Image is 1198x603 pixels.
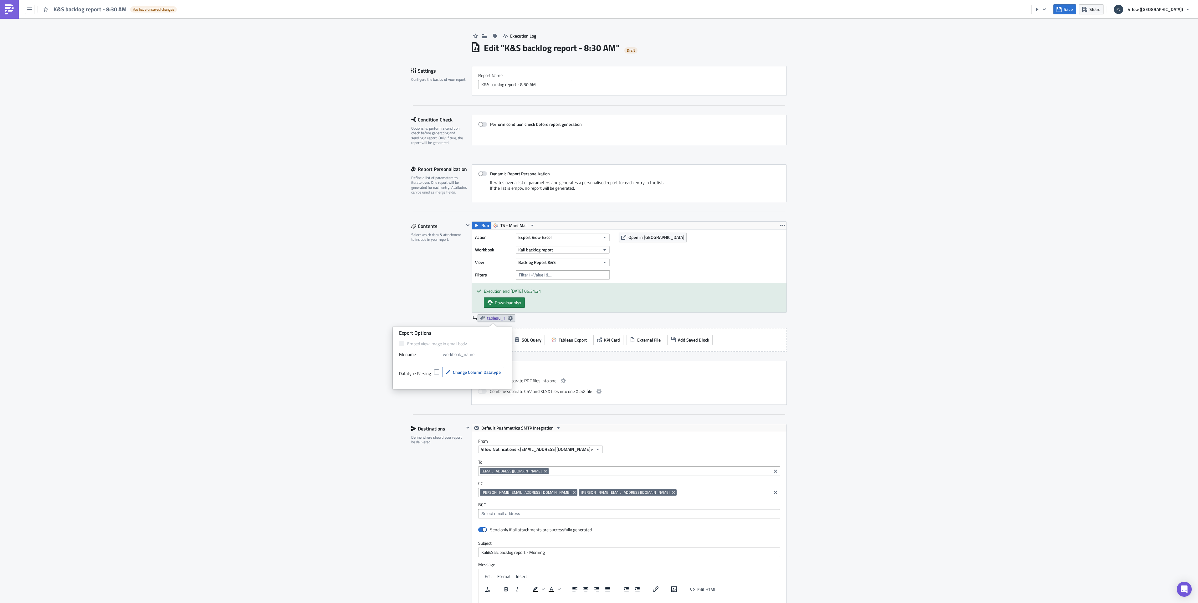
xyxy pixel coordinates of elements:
span: Add Saved Block [678,337,709,343]
button: Bold [501,585,511,594]
label: From [478,438,786,444]
span: Share [1089,6,1100,13]
span: KPI Card [604,337,620,343]
span: TS - Mars Mail [500,222,528,229]
span: SQL Query [522,337,541,343]
button: Remove Tag [671,489,677,496]
span: Backlog Report K&S [518,259,556,265]
div: Datatype Parsing [399,371,431,376]
button: Add Saved Block [667,335,713,345]
button: SQL Query [511,335,545,345]
button: Decrease indent [621,585,632,594]
strong: Perform condition check before report generation [490,121,582,127]
button: Align left [570,585,580,594]
button: Share [1079,4,1103,14]
button: Kali backlog report [516,246,610,254]
button: External File [627,335,664,345]
button: Remove Tag [543,468,549,474]
button: Backlog Report K&S [516,259,610,266]
span: Draft [627,48,635,53]
div: Report Personalization [411,164,472,174]
button: Italic [512,585,522,594]
button: Save [1053,4,1076,14]
span: Kali backlog report [518,246,553,253]
span: 4flow ([GEOGRAPHIC_DATA]) [1128,6,1183,13]
a: Download xlsx [484,297,525,308]
button: Tableau Export [548,335,590,345]
span: External File [637,337,661,343]
span: Insert [516,573,527,580]
button: Insert/edit link [650,585,661,594]
span: Edit HTML [697,586,716,592]
div: Text color [546,585,562,594]
div: Condition Check [411,115,472,124]
button: Remove Tag [572,489,577,496]
span: [PERSON_NAME][EMAIL_ADDRESS][DOMAIN_NAME] [482,490,571,495]
span: Open in [GEOGRAPHIC_DATA] [628,234,684,240]
button: Increase indent [632,585,643,594]
div: Contents [411,221,464,231]
button: Insert/edit image [669,585,679,594]
span: Format [497,573,511,580]
label: Embed view image in email body [399,341,505,347]
button: Export View Excel [516,234,610,241]
label: View [475,258,513,267]
button: KPI Card [593,335,623,345]
input: Select em ail add ress [480,511,778,517]
img: Avatar [1113,4,1124,15]
span: Tableau Export [559,337,587,343]
label: Filters [475,270,513,280]
button: TS - Mars Mail [491,222,537,229]
span: Combine separate CSV and XLSX files into one XLSX file [490,388,592,395]
input: Filter1=Value1&... [516,270,610,280]
span: Save [1064,6,1073,13]
div: Define where should your report be delivered. [411,435,464,445]
div: Select which data & attachment to include in your report. [411,232,464,242]
span: Download xlsx [495,299,521,306]
input: workbook_name [440,350,502,359]
button: Align right [591,585,602,594]
label: Report Nam﻿e [478,73,780,78]
div: Background color [530,585,546,594]
span: [EMAIL_ADDRESS][DOMAIN_NAME] [482,469,542,474]
button: Change Column Datatype [442,367,504,377]
button: Justify [602,585,613,594]
span: Default Pushmetrics SMTP Integration [481,424,554,432]
strong: Dynamic Report Personalization [490,170,550,177]
div: Open Intercom Messenger [1177,582,1192,597]
span: Edit [485,573,492,580]
h1: Edit " K&S backlog report - 8:30 AM " [484,42,620,54]
span: 4flow Notifications <[EMAIL_ADDRESS][DOMAIN_NAME]> [481,446,593,452]
button: 4flow Notifications <[EMAIL_ADDRESS][DOMAIN_NAME]> [478,446,603,453]
span: K&S backlog report - 8:30 AM [54,6,127,13]
label: Additional Options [478,368,780,373]
label: To [478,459,780,465]
span: Combine separate PDF files into one [490,377,556,384]
button: Clear formatting [482,585,493,594]
div: Send only if all attachments are successfully generated. [490,527,593,533]
label: BCC [478,502,780,508]
div: Execution end: [DATE] 06:31:21 [484,288,782,294]
label: Action [475,233,513,242]
span: You have unsaved changes [133,7,174,12]
div: Iterates over a list of parameters and generates a personalised report for each entry in the list... [478,180,780,196]
label: CC [478,481,780,486]
button: Execution Log [500,31,539,41]
div: Configure the basics of your report. [411,77,468,82]
button: Align center [581,585,591,594]
div: Define a list of parameters to iterate over. One report will be generated for each entry. Attribu... [411,175,468,195]
span: [PERSON_NAME][EMAIL_ADDRESS][DOMAIN_NAME] [581,490,670,495]
button: Edit HTML [687,585,719,594]
button: Clear selected items [772,489,779,496]
button: Hide content [464,221,472,229]
label: Filenam﻿e [399,350,437,359]
button: Hide content [464,424,472,431]
label: Message [478,562,780,567]
span: Execution Log [510,33,536,39]
div: Export Options [399,330,505,336]
span: Export View Excel [518,234,552,240]
button: 4flow ([GEOGRAPHIC_DATA]) [1110,3,1193,16]
span: Run [481,222,489,229]
button: Clear selected items [772,467,779,475]
button: Open in [GEOGRAPHIC_DATA] [619,233,687,242]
